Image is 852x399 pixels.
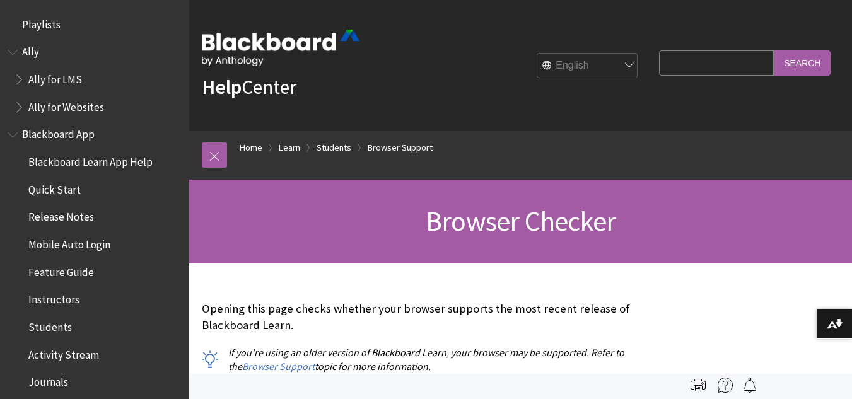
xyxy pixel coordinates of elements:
[28,372,68,389] span: Journals
[317,140,351,156] a: Students
[774,50,831,75] input: Search
[28,262,94,279] span: Feature Guide
[22,14,61,31] span: Playlists
[368,140,433,156] a: Browser Support
[28,69,82,86] span: Ally for LMS
[537,54,638,79] select: Site Language Selector
[202,74,242,100] strong: Help
[718,378,733,393] img: More help
[691,378,706,393] img: Print
[22,124,95,141] span: Blackboard App
[28,96,104,113] span: Ally for Websites
[28,289,79,306] span: Instructors
[8,14,182,35] nav: Book outline for Playlists
[28,179,81,196] span: Quick Start
[28,344,99,361] span: Activity Stream
[28,316,72,333] span: Students
[426,204,616,238] span: Browser Checker
[202,301,653,333] p: Opening this page checks whether your browser supports the most recent release of Blackboard Learn.
[202,74,296,100] a: HelpCenter
[202,30,359,66] img: Blackboard by Anthology
[240,140,262,156] a: Home
[242,360,315,373] a: Browser Support
[22,42,39,59] span: Ally
[28,207,94,224] span: Release Notes
[279,140,300,156] a: Learn
[742,378,757,393] img: Follow this page
[8,42,182,118] nav: Book outline for Anthology Ally Help
[28,151,153,168] span: Blackboard Learn App Help
[202,345,653,374] p: If you're using an older version of Blackboard Learn, your browser may be supported. Refer to the...
[28,234,110,251] span: Mobile Auto Login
